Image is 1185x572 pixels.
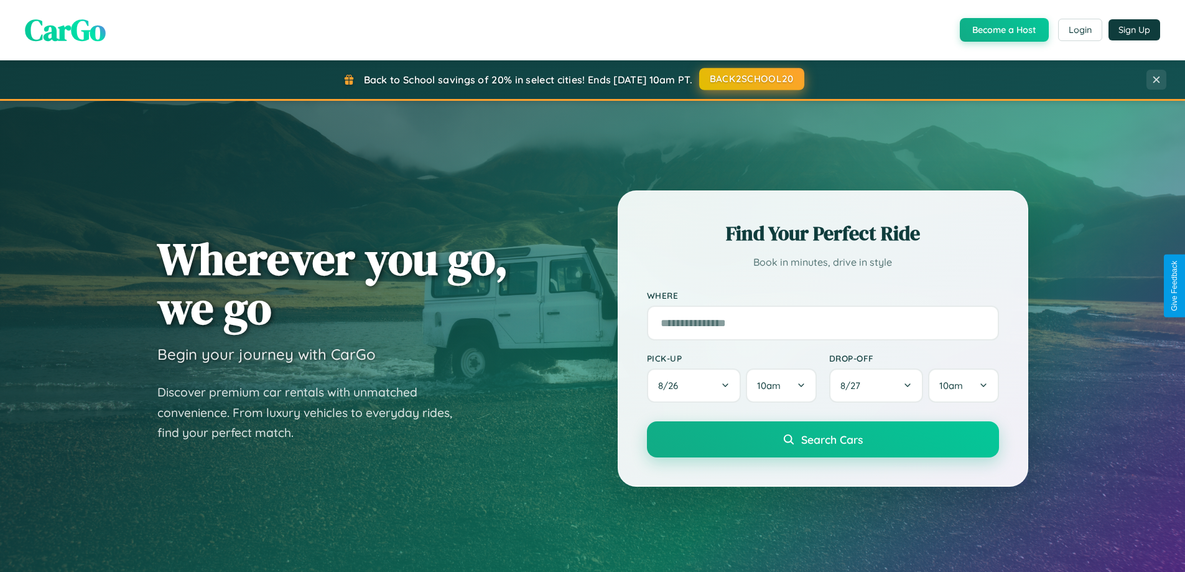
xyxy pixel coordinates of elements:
span: CarGo [25,9,106,50]
button: Search Cars [647,421,999,457]
h3: Begin your journey with CarGo [157,345,376,363]
button: 10am [928,368,998,403]
button: Login [1058,19,1102,41]
h1: Wherever you go, we go [157,234,508,332]
span: 10am [757,380,781,391]
h2: Find Your Perfect Ride [647,220,999,247]
span: 8 / 27 [840,380,867,391]
span: 8 / 26 [658,380,684,391]
span: Search Cars [801,433,863,446]
label: Where [647,290,999,301]
label: Drop-off [829,353,999,363]
div: Give Feedback [1170,261,1179,311]
button: 10am [746,368,816,403]
span: Back to School savings of 20% in select cities! Ends [DATE] 10am PT. [364,73,692,86]
button: Sign Up [1108,19,1160,40]
button: 8/26 [647,368,741,403]
button: BACK2SCHOOL20 [699,68,804,90]
label: Pick-up [647,353,817,363]
span: 10am [939,380,963,391]
p: Discover premium car rentals with unmatched convenience. From luxury vehicles to everyday rides, ... [157,382,468,443]
p: Book in minutes, drive in style [647,253,999,271]
button: Become a Host [960,18,1049,42]
button: 8/27 [829,368,924,403]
